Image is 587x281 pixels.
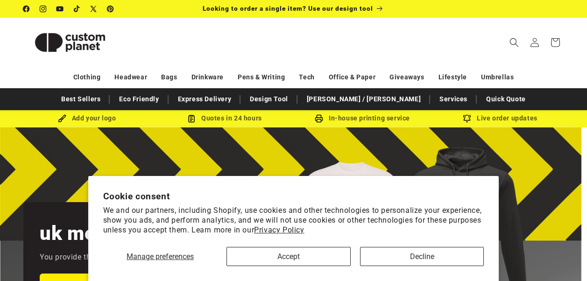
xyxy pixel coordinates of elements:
[127,252,194,261] span: Manage preferences
[254,225,304,234] a: Privacy Policy
[20,18,120,67] a: Custom Planet
[294,112,431,124] div: In-house printing service
[103,247,218,266] button: Manage preferences
[481,69,514,85] a: Umbrellas
[103,191,484,202] h2: Cookie consent
[329,69,375,85] a: Office & Paper
[315,114,323,123] img: In-house printing
[58,114,66,123] img: Brush Icon
[245,91,293,107] a: Design Tool
[226,247,351,266] button: Accept
[463,114,471,123] img: Order updates
[389,69,424,85] a: Giveaways
[114,69,147,85] a: Headwear
[156,112,294,124] div: Quotes in 24 hours
[114,91,163,107] a: Eco Friendly
[431,112,569,124] div: Live order updates
[435,91,472,107] a: Services
[299,69,314,85] a: Tech
[73,69,101,85] a: Clothing
[23,21,117,63] img: Custom Planet
[481,91,530,107] a: Quick Quote
[431,180,587,281] iframe: Chat Widget
[238,69,285,85] a: Pens & Writing
[302,91,425,107] a: [PERSON_NAME] / [PERSON_NAME]
[191,69,224,85] a: Drinkware
[187,114,196,123] img: Order Updates Icon
[103,206,484,235] p: We and our partners, including Shopify, use cookies and other technologies to personalize your ex...
[40,221,209,246] h2: uk merch printing.
[161,69,177,85] a: Bags
[438,69,467,85] a: Lifestyle
[57,91,105,107] a: Best Sellers
[504,32,524,53] summary: Search
[360,247,484,266] button: Decline
[203,5,373,12] span: Looking to order a single item? Use our design tool
[18,112,156,124] div: Add your logo
[173,91,236,107] a: Express Delivery
[40,251,168,264] p: You provide the logo, we do the rest.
